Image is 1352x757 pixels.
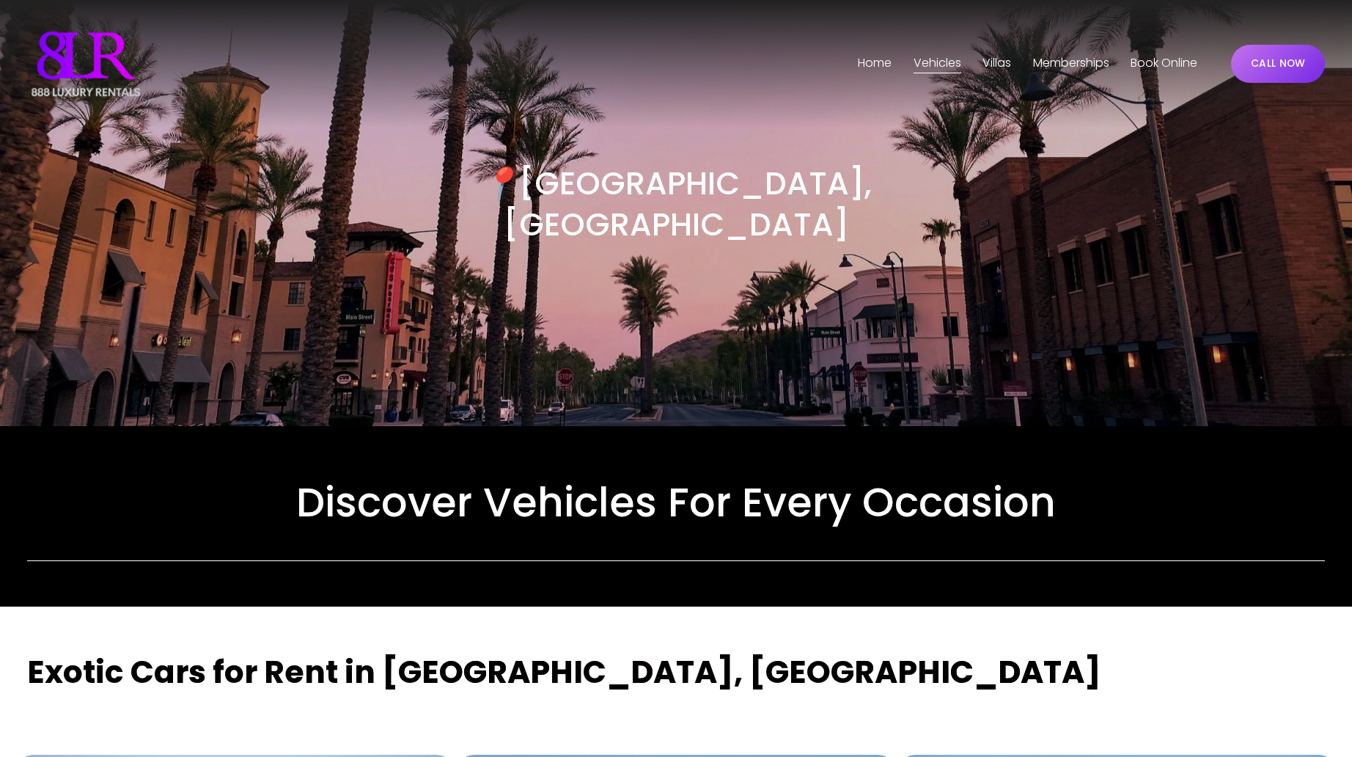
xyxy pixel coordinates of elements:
[27,650,1101,694] strong: Exotic Cars for Rent in [GEOGRAPHIC_DATA], [GEOGRAPHIC_DATA]
[1033,52,1109,76] a: Memberships
[27,476,1325,530] h2: Discover Vehicles For Every Occasion
[982,53,1011,74] span: Villas
[480,161,519,205] em: 📍
[914,53,961,74] span: Vehicles
[1131,52,1197,76] a: Book Online
[858,52,892,76] a: Home
[351,163,1000,246] h3: [GEOGRAPHIC_DATA], [GEOGRAPHIC_DATA]
[27,27,144,100] img: Luxury Car &amp; Home Rentals For Every Occasion
[914,52,961,76] a: folder dropdown
[982,52,1011,76] a: folder dropdown
[1231,45,1325,83] a: CALL NOW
